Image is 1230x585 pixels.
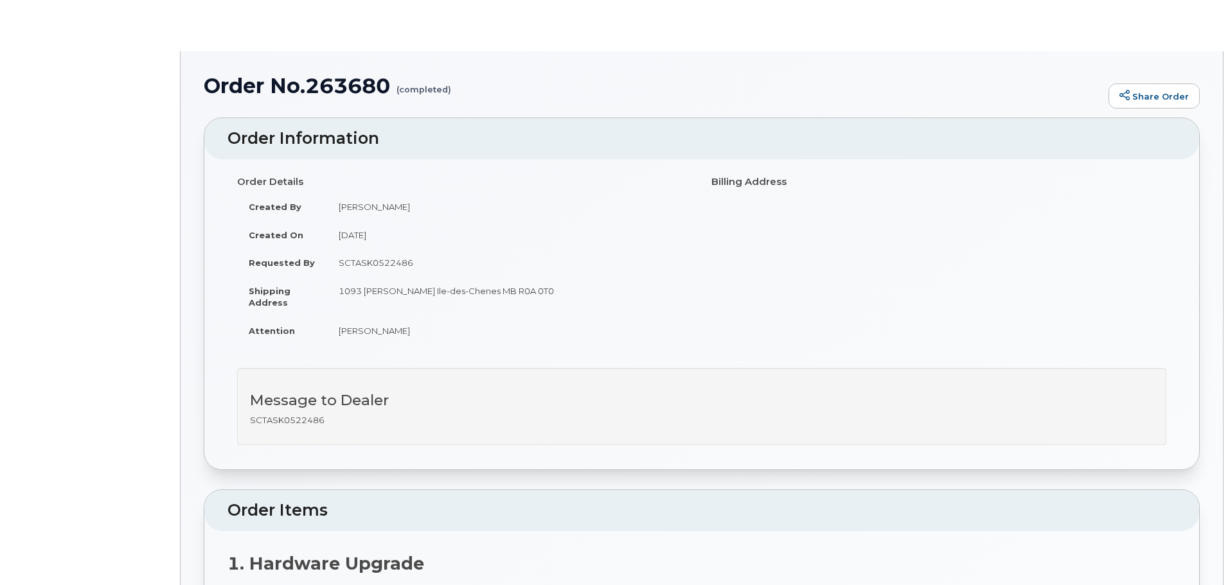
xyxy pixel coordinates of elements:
[1109,83,1200,109] a: Share Order
[327,221,692,249] td: [DATE]
[250,392,1154,408] h3: Message to Dealer
[227,553,424,574] strong: 1. Hardware Upgrade
[237,177,692,188] h4: Order Details
[249,230,303,240] strong: Created On
[227,502,1176,520] h2: Order Items
[249,202,301,212] strong: Created By
[327,193,692,221] td: [PERSON_NAME]
[327,317,692,345] td: [PERSON_NAME]
[249,258,315,268] strong: Requested By
[397,74,451,94] small: (completed)
[249,286,290,308] strong: Shipping Address
[204,74,1102,97] h1: Order No.263680
[711,177,1166,188] h4: Billing Address
[327,277,692,317] td: 1093 [PERSON_NAME] Ile-des-Chenes MB R0A 0T0
[250,414,1154,426] p: SCTASK0522486
[249,326,295,336] strong: Attention
[227,130,1176,148] h2: Order Information
[327,249,692,277] td: SCTASK0522486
